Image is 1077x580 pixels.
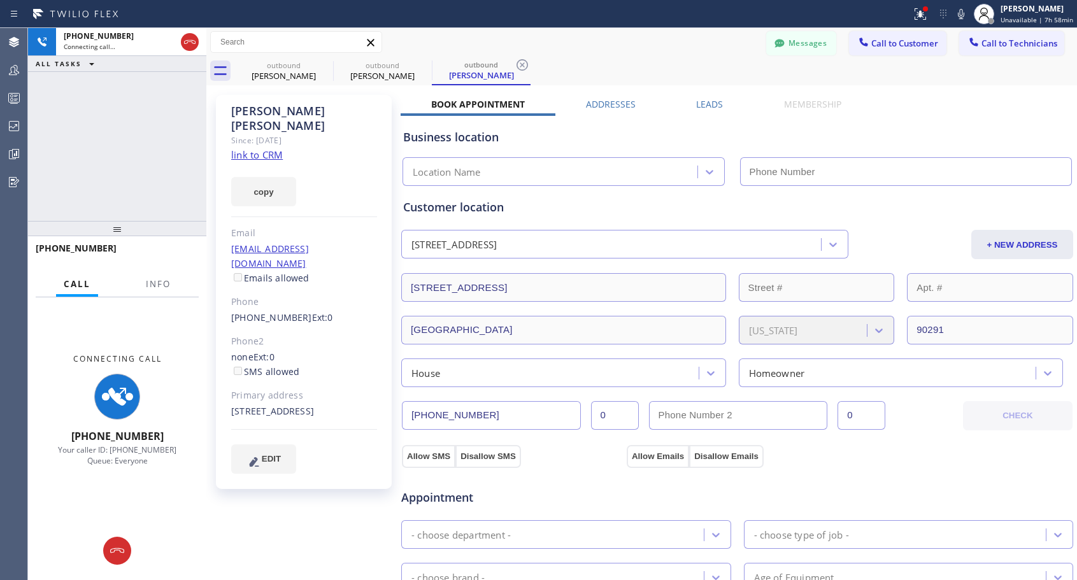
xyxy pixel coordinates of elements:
button: Allow Emails [627,445,689,468]
div: - choose department - [411,527,511,542]
span: Unavailable | 7h 58min [1001,15,1073,24]
div: Phone [231,295,377,309]
span: Call to Technicians [981,38,1057,49]
label: Book Appointment [431,98,525,110]
input: Ext. 2 [838,401,885,430]
input: Emails allowed [234,273,242,281]
button: copy [231,177,296,206]
div: none [231,350,377,379]
input: City [401,316,726,344]
span: Appointment [401,489,624,506]
span: Ext: 0 [253,351,275,363]
span: Ext: 0 [312,311,333,323]
button: Info [138,272,178,297]
div: Email [231,226,377,241]
input: Phone Number 2 [649,401,828,430]
div: outbound [236,60,332,70]
button: Call to Customer [849,31,946,55]
span: [PHONE_NUMBER] [64,31,134,41]
div: [PERSON_NAME] [236,70,332,81]
div: [PERSON_NAME] [334,70,431,81]
input: Ext. [591,401,639,430]
button: Call to Technicians [959,31,1064,55]
div: House [411,365,440,380]
span: ALL TASKS [36,59,82,68]
button: Disallow Emails [689,445,764,468]
button: Hang up [103,537,131,565]
span: Call [64,278,90,290]
input: Street # [739,273,895,302]
a: [EMAIL_ADDRESS][DOMAIN_NAME] [231,243,309,269]
div: - choose type of job - [754,527,849,542]
button: Allow SMS [402,445,455,468]
div: Homeowner [749,365,805,380]
input: Phone Number [402,401,581,430]
input: Search [211,32,382,52]
div: [STREET_ADDRESS] [231,404,377,419]
a: [PHONE_NUMBER] [231,311,312,323]
button: Disallow SMS [455,445,521,468]
button: CHECK [963,401,1073,430]
input: ZIP [907,316,1073,344]
span: Connecting call… [64,42,115,51]
div: Jamison West [236,57,332,85]
div: Business location [403,129,1071,146]
span: Your caller ID: [PHONE_NUMBER] Queue: Everyone [58,444,176,466]
div: [PERSON_NAME] [PERSON_NAME] [231,104,377,133]
input: SMS allowed [234,367,242,375]
span: [PHONE_NUMBER] [71,429,164,443]
input: Apt. # [907,273,1073,302]
span: Info [146,278,171,290]
label: Addresses [586,98,636,110]
span: Connecting Call [73,353,162,364]
div: [PERSON_NAME] [1001,3,1073,14]
label: Leads [696,98,723,110]
button: Call [56,272,98,297]
button: Messages [766,31,836,55]
button: + NEW ADDRESS [971,230,1073,259]
div: Location Name [413,165,481,180]
label: Membership [784,98,841,110]
div: outbound [334,60,431,70]
button: Mute [952,5,970,23]
div: Stephen Kay [334,57,431,85]
button: EDIT [231,444,296,474]
div: outbound [433,60,529,69]
div: [STREET_ADDRESS] [411,237,497,252]
input: Address [401,273,726,302]
span: EDIT [262,454,281,463]
div: Since: [DATE] [231,133,377,148]
div: [PERSON_NAME] [433,69,529,81]
label: SMS allowed [231,365,299,378]
span: Call to Customer [871,38,938,49]
button: ALL TASKS [28,56,107,71]
label: Emails allowed [231,272,310,284]
div: Phone2 [231,334,377,349]
button: Hang up [181,33,199,51]
a: link to CRM [231,148,283,161]
div: Customer location [403,199,1071,216]
div: Primary address [231,388,377,403]
input: Phone Number [740,157,1073,186]
span: [PHONE_NUMBER] [36,242,117,254]
div: Stephen Kay [433,57,529,84]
